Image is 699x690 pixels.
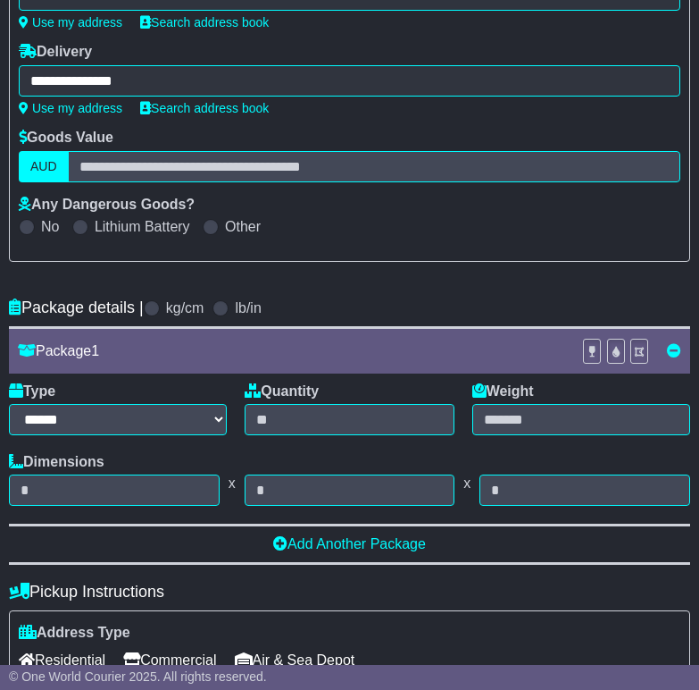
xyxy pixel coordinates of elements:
[19,15,122,29] a: Use my address
[472,383,534,400] label: Weight
[245,383,319,400] label: Quantity
[41,218,59,235] label: No
[9,669,267,684] span: © One World Courier 2025. All rights reserved.
[9,299,144,317] h4: Package details |
[9,342,573,359] div: Package
[91,343,99,358] span: 1
[235,299,261,316] label: lb/in
[19,43,92,60] label: Delivery
[140,15,269,29] a: Search address book
[220,475,245,492] span: x
[9,583,690,602] h4: Pickup Instructions
[667,343,681,358] a: Remove this item
[19,151,69,182] label: AUD
[166,299,204,316] label: kg/cm
[9,453,104,470] label: Dimensions
[9,383,55,400] label: Type
[454,475,479,492] span: x
[19,129,113,146] label: Goods Value
[19,196,195,213] label: Any Dangerous Goods?
[19,624,130,641] label: Address Type
[19,646,105,674] span: Residential
[140,101,269,115] a: Search address book
[235,646,355,674] span: Air & Sea Depot
[95,218,190,235] label: Lithium Battery
[225,218,261,235] label: Other
[273,536,426,551] a: Add Another Package
[19,101,122,115] a: Use my address
[123,646,216,674] span: Commercial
